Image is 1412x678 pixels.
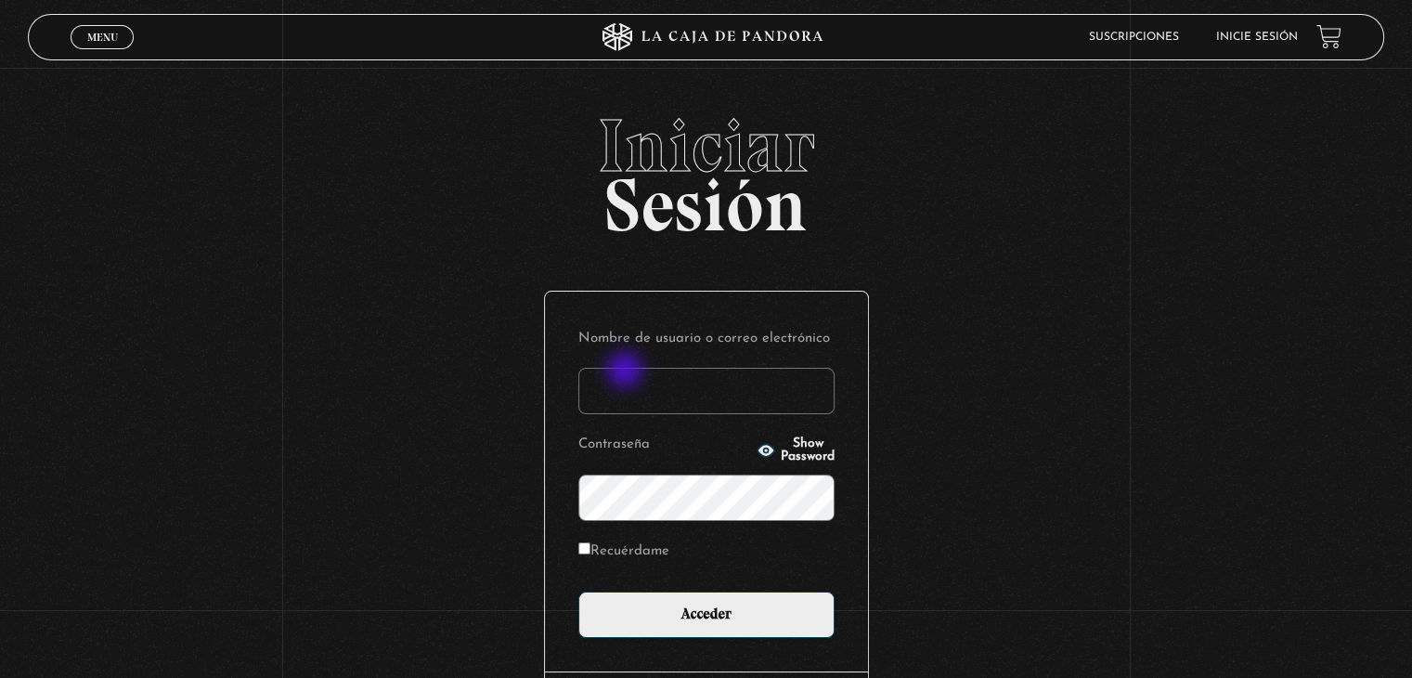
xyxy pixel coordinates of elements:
label: Recuérdame [578,538,669,567]
a: Suscripciones [1089,32,1179,43]
h2: Sesión [28,109,1383,228]
span: Iniciar [28,109,1383,183]
label: Contraseña [578,431,751,460]
a: View your shopping cart [1316,24,1341,49]
span: Show Password [781,437,835,463]
button: Show Password [757,437,835,463]
input: Recuérdame [578,542,590,554]
input: Acceder [578,592,835,638]
a: Inicie sesión [1216,32,1298,43]
span: Menu [87,32,118,43]
span: Cerrar [81,46,124,59]
label: Nombre de usuario o correo electrónico [578,325,835,354]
